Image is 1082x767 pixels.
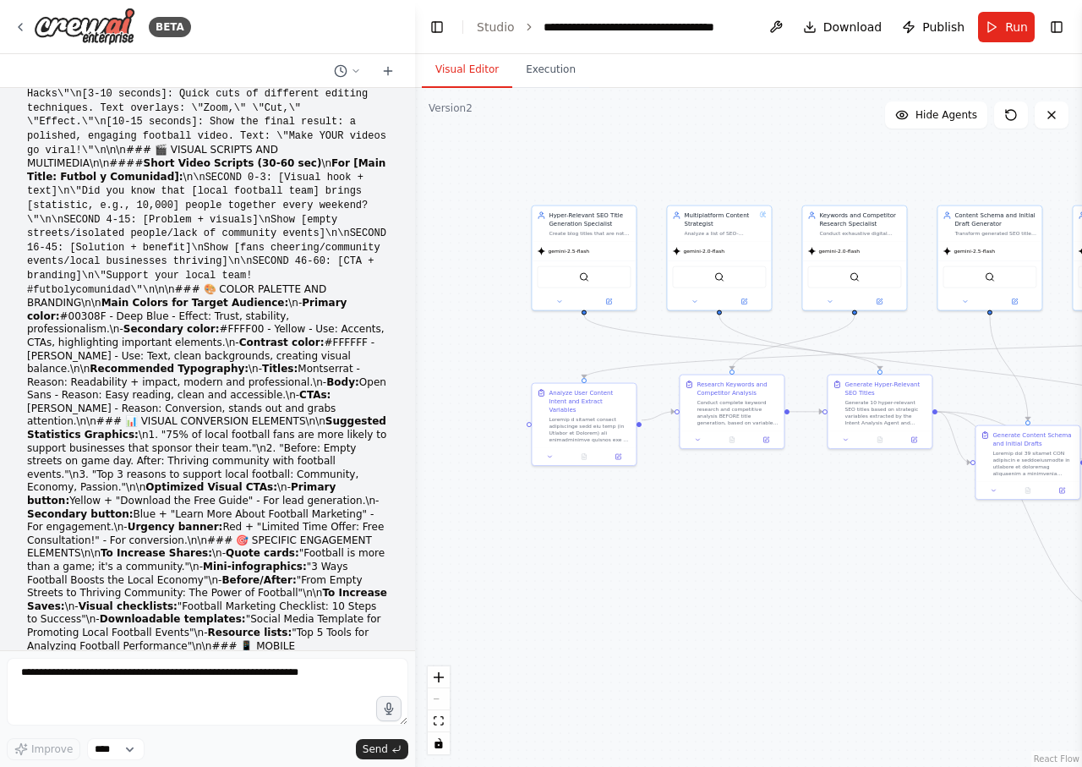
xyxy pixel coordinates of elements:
[1047,485,1076,496] button: Open in side panel
[203,561,307,573] strong: Mini-infographics:
[531,383,637,467] div: Analyze User Content Intent and Extract VariablesLoremip d sitamet consect adipiscinge sedd eiu t...
[31,742,73,756] span: Improve
[429,101,473,115] div: Version 2
[27,587,387,612] strong: To Increase Saves:
[850,272,860,282] img: SerplyWebSearchTool
[123,323,220,335] strong: Secondary color:
[428,666,450,688] button: zoom in
[477,19,734,36] nav: breadcrumb
[975,425,1080,501] div: Generate Content Schema and Initial DraftsLoremip dol 39 sitamet CON adipiscin e seddoeiusmodte i...
[143,157,321,169] strong: Short Video Scripts (30-60 sec)
[549,389,631,414] div: Analyze User Content Intent and Extract Variables
[992,431,1074,448] div: Generate Content Schema and Initial Drafts
[262,363,298,375] strong: Titles:
[823,19,883,36] span: Download
[27,508,133,520] strong: Secondary button:
[580,315,884,370] g: Edge from c04d89ff-9a11-4f74-8397-48680868d371 to 2719e2c0-d573-417d-bb75-eb3dad19f257
[585,297,633,307] button: Open in side panel
[604,452,632,462] button: Open in side panel
[376,696,402,721] button: Click to speak your automation idea
[422,52,512,88] button: Visual Editor
[751,435,780,445] button: Open in side panel
[1005,19,1028,36] span: Run
[1045,15,1068,39] button: Show right sidebar
[299,389,331,401] strong: CTAs:
[796,12,889,42] button: Download
[937,408,970,467] g: Edge from 2719e2c0-d573-417d-bb75-eb3dad19f257 to 602baf36-4438-4b0a-b858-b33857944a11
[100,613,246,625] strong: Downloadable templates:
[885,101,987,129] button: Hide Agents
[79,600,178,612] strong: Visual checklists:
[27,297,347,322] strong: Primary color:
[728,315,859,370] g: Edge from 3e2939d6-7061-417f-a466-eb8a95de4f3f to a3d929a1-9712-4264-9255-5a15d14202f2
[101,547,212,559] strong: To Increase Shares:
[149,17,191,37] div: BETA
[549,211,631,228] div: Hyper-Relevant SEO Title Generation Specialist
[7,738,80,760] button: Improve
[844,381,926,397] div: Generate Hyper-Relevant SEO Titles
[90,363,249,375] strong: Recommended Typography:
[27,481,336,507] strong: Primary button:
[801,205,907,311] div: Keywords and Competitor Research SpecialistConduct exhaustive digital market research before titl...
[326,376,359,388] strong: Body:
[818,248,860,255] span: gemini-2.0-flash
[978,12,1035,42] button: Run
[697,399,779,426] div: Conduct complete keyword research and competitive analysis BEFORE title generation, based on vari...
[101,297,289,309] strong: Main Colors for Target Audience:
[819,230,901,237] div: Conduct exhaustive digital market research before title generation based on strategic variables f...
[922,19,965,36] span: Publish
[221,574,296,586] strong: Before/After:
[985,272,995,282] img: SerplyWebSearchTool
[679,375,784,450] div: Research Keywords and Competitor AnalysisConduct complete keyword research and competitive analys...
[790,408,822,416] g: Edge from a3d929a1-9712-4264-9255-5a15d14202f2 to 2719e2c0-d573-417d-bb75-eb3dad19f257
[895,12,971,42] button: Publish
[356,739,408,759] button: Send
[239,337,325,348] strong: Contrast color:
[27,157,385,183] strong: For [Main Title: Futbol y Comunidad]:
[34,8,135,46] img: Logo
[208,627,292,638] strong: Resource lists:
[374,61,402,81] button: Start a new chat
[226,547,299,559] strong: Quote cards:
[844,399,926,426] div: Generate 10 hyper-relevant SEO titles based on strategic variables extracted by the Intent Analys...
[566,452,602,462] button: No output available
[684,230,756,237] div: Analyze a list of SEO-optimized titles and provide specific recommendations on how and where to u...
[862,435,898,445] button: No output available
[819,211,901,228] div: Keywords and Competitor Research Specialist
[697,381,779,397] div: Research Keywords and Competitor Analysis
[915,108,977,122] span: Hide Agents
[363,742,388,756] span: Send
[428,710,450,732] button: fit view
[579,272,589,282] img: SerplyWebSearchTool
[937,205,1042,311] div: Content Schema and Initial Draft GeneratorTransform generated SEO titles into detailed content sc...
[27,172,386,296] code: \nSECOND 0-3: [Visual hook + text]\n\"Did you know that [local football team] brings [statistic, ...
[827,375,932,450] div: Generate Hyper-Relevant SEO TitlesGenerate 10 hyper-relevant SEO titles based on strategic variab...
[642,408,675,425] g: Edge from 13905bb2-0033-49f0-9504-239dc2c1f0e3 to a3d929a1-9712-4264-9255-5a15d14202f2
[855,297,904,307] button: Open in side panel
[531,205,637,311] div: Hyper-Relevant SEO Title Generation SpecialistCreate blog titles that are not only optimized for ...
[477,20,515,34] a: Studio
[720,297,768,307] button: Open in side panel
[714,272,724,282] img: SerplyWebSearchTool
[145,481,277,493] strong: Optimized Visual CTAs:
[1010,485,1046,496] button: No output available
[128,521,223,533] strong: Urgency banner:
[548,248,589,255] span: gemini-2.5-flash
[549,416,631,443] div: Loremip d sitamet consect adipiscinge sedd eiu temp (in Utlabor et Dolorem) ali enimadminimve qui...
[666,205,772,311] div: Multiplatform Content StrategistAnalyze a list of SEO-optimized titles and provide specific recom...
[992,450,1074,477] div: Loremip dol 39 sitamet CON adipiscin e seddoeiusmodte in utlabore et doloremag aliquaenim a minim...
[327,61,368,81] button: Switch to previous chat
[27,415,386,441] strong: Suggested Statistics Graphics:
[27,60,386,156] code: \n[0-3 seconds]: Fast-paced editing on a phone screen. Text: \"Viral Football Hacks\"\n[3-10 seco...
[986,315,1032,420] g: Edge from c4e61c85-9b3b-4361-9d70-c03595762f0d to 602baf36-4438-4b0a-b858-b33857944a11
[899,435,928,445] button: Open in side panel
[684,211,756,228] div: Multiplatform Content Strategist
[549,230,631,237] div: Create blog titles that are not only optimized for search engines (SEO) but also resonate deeply ...
[512,52,589,88] button: Execution
[714,435,750,445] button: No output available
[1034,754,1079,764] a: React Flow attribution
[428,666,450,754] div: React Flow controls
[954,230,1036,237] div: Transform generated SEO titles into detailed content schemas and actionable initial content based...
[683,248,724,255] span: gemini-2.0-flash
[954,248,995,255] span: gemini-2.5-flash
